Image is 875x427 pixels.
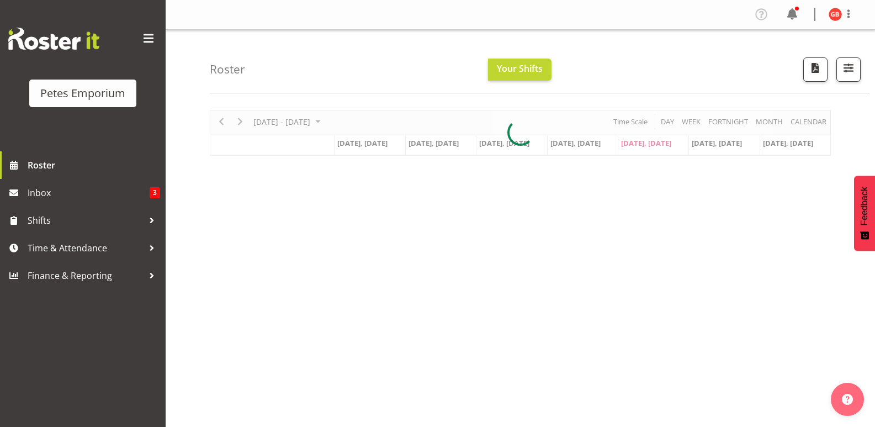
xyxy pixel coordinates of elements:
[829,8,842,21] img: gillian-byford11184.jpg
[28,157,160,173] span: Roster
[210,63,245,76] h4: Roster
[28,212,144,229] span: Shifts
[40,85,125,102] div: Petes Emporium
[28,267,144,284] span: Finance & Reporting
[497,62,543,75] span: Your Shifts
[842,394,853,405] img: help-xxl-2.png
[860,187,869,225] span: Feedback
[28,184,150,201] span: Inbox
[8,28,99,50] img: Rosterit website logo
[150,187,160,198] span: 3
[28,240,144,256] span: Time & Attendance
[488,59,551,81] button: Your Shifts
[854,176,875,251] button: Feedback - Show survey
[836,57,861,82] button: Filter Shifts
[803,57,828,82] button: Download a PDF of the roster according to the set date range.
